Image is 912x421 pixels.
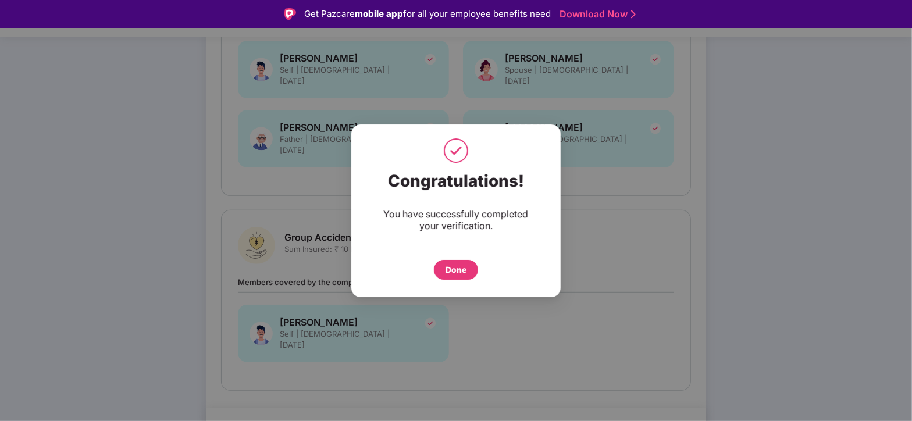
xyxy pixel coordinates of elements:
div: You have successfully completed your verification. [375,208,537,231]
div: Get Pazcare for all your employee benefits need [304,7,551,21]
img: Logo [284,8,296,20]
img: svg+xml;base64,PHN2ZyB4bWxucz0iaHR0cDovL3d3dy53My5vcmcvMjAwMC9zdmciIHdpZHRoPSI1MCIgaGVpZ2h0PSI1MC... [441,136,471,165]
div: Done [446,263,466,276]
a: Download Now [560,8,632,20]
img: Stroke [631,8,636,20]
strong: mobile app [355,8,403,19]
div: Congratulations! [375,171,537,191]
